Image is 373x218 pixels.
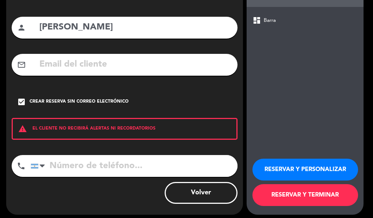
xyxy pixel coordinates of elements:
[252,159,358,181] button: RESERVAR Y PERSONALIZAR
[13,124,32,133] i: warning
[17,162,25,170] i: phone
[12,118,237,140] div: EL CLIENTE NO RECIBIRÁ ALERTAS NI RECORDATORIOS
[30,98,129,106] div: Crear reserva sin correo electrónico
[39,20,232,35] input: Nombre del cliente
[252,184,358,206] button: RESERVAR Y TERMINAR
[17,98,26,106] i: check_box
[39,57,232,72] input: Email del cliente
[165,182,237,204] button: Volver
[264,16,276,25] span: Barra
[252,16,261,25] span: dashboard
[17,60,26,69] i: mail_outline
[17,23,26,32] i: person
[31,155,237,177] input: Número de teléfono...
[31,155,48,177] div: Argentina: +54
